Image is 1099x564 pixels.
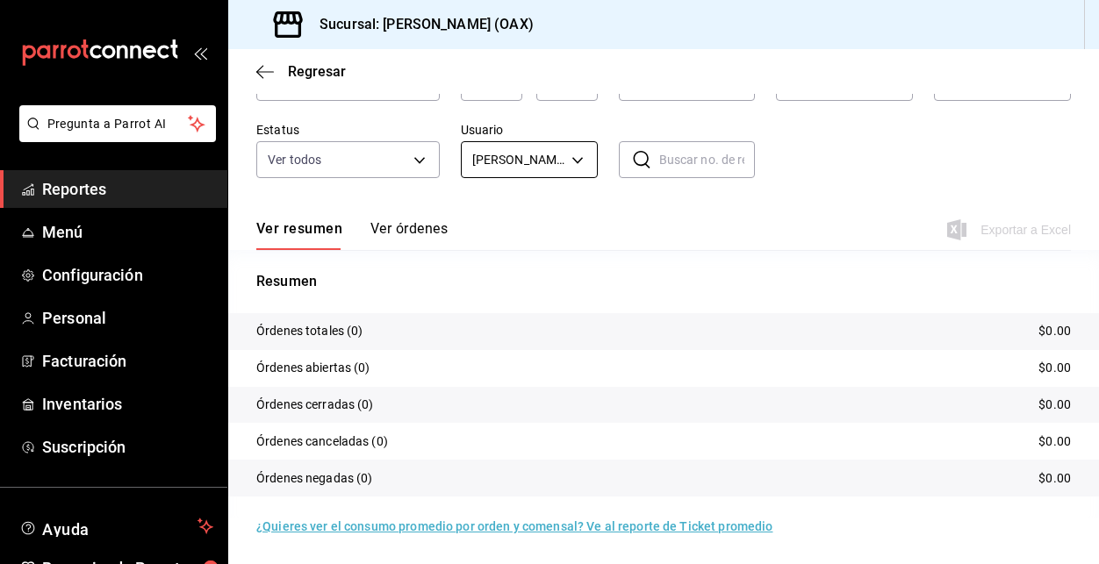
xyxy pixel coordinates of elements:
span: Facturación [42,349,213,373]
p: Órdenes totales (0) [256,322,363,340]
div: navigation tabs [256,220,448,250]
span: Personal [42,306,213,330]
span: Suscripción [42,435,213,459]
a: ¿Quieres ver el consumo promedio por orden y comensal? Ve al reporte de Ticket promedio [256,519,772,533]
span: Reportes [42,177,213,201]
p: $0.00 [1038,322,1071,340]
button: Ver resumen [256,220,342,250]
label: Usuario [461,124,598,136]
span: Pregunta a Parrot AI [47,115,189,133]
span: Ver todos [268,151,321,168]
p: Órdenes negadas (0) [256,469,373,488]
label: Estatus [256,124,440,136]
span: Ayuda [42,516,190,537]
p: Órdenes abiertas (0) [256,359,370,377]
p: $0.00 [1038,359,1071,377]
span: Inventarios [42,392,213,416]
button: Pregunta a Parrot AI [19,105,216,142]
p: $0.00 [1038,469,1071,488]
p: $0.00 [1038,396,1071,414]
p: Resumen [256,271,1071,292]
span: Regresar [288,63,346,80]
p: Órdenes canceladas (0) [256,432,388,451]
span: Menú [42,220,213,244]
button: Ver órdenes [370,220,448,250]
button: Regresar [256,63,346,80]
p: $0.00 [1038,432,1071,451]
span: [PERSON_NAME] [PERSON_NAME] [472,151,565,169]
p: Órdenes cerradas (0) [256,396,374,414]
h3: Sucursal: [PERSON_NAME] (OAX) [305,14,534,35]
input: Buscar no. de referencia [659,142,756,177]
button: open_drawer_menu [193,46,207,60]
a: Pregunta a Parrot AI [12,127,216,146]
span: Configuración [42,263,213,287]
